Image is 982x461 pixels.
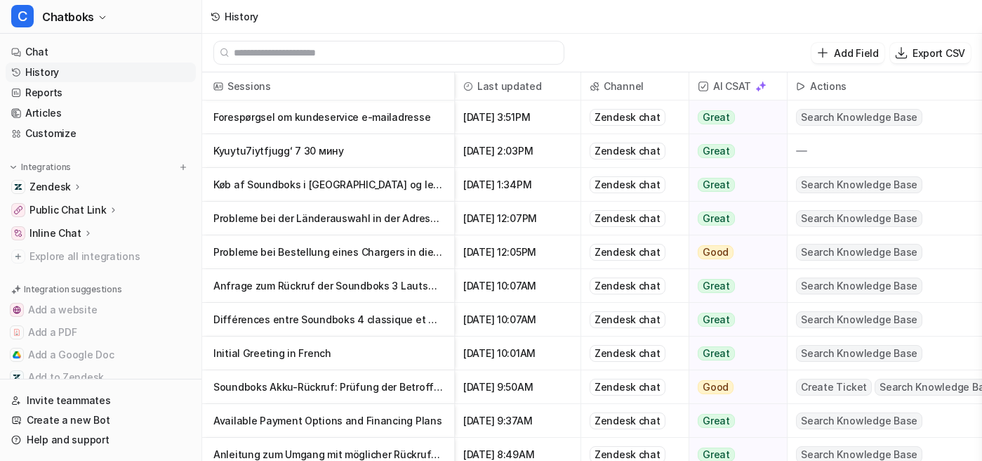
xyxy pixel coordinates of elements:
button: Great [689,134,778,168]
a: Customize [6,124,196,143]
span: [DATE] 10:01AM [460,337,575,370]
span: Search Knowledge Base [796,244,922,261]
button: Export CSV [890,43,971,63]
p: Integrations [21,162,71,173]
button: Add a Google DocAdd a Google Doc [6,344,196,366]
span: Great [698,279,735,293]
button: Good [689,370,778,404]
div: Zendesk chat [590,143,665,160]
button: Add Field [811,43,884,63]
span: [DATE] 12:07PM [460,202,575,235]
p: Inline Chat [29,226,81,240]
p: Køb af Soundboks i [GEOGRAPHIC_DATA] og leveringsmuligheder [213,168,443,202]
img: Add a PDF [13,328,21,337]
span: Good [698,245,734,259]
p: Public Chat Link [29,203,107,217]
div: Zendesk chat [590,176,665,193]
span: Search Knowledge Base [796,176,922,193]
span: Explore all integrations [29,245,190,268]
p: Forespørgsel om kundeservice e-mailadresse [213,100,443,134]
span: Chatboks [42,7,94,27]
span: C [11,5,34,27]
span: [DATE] 12:05PM [460,235,575,269]
img: Add a website [13,306,21,314]
button: Great [689,303,778,337]
a: Explore all integrations [6,247,196,266]
span: [DATE] 3:51PM [460,100,575,134]
p: Probleme bei der Länderauswahl in der Adressmaske des Onlineshops [213,202,443,235]
h2: Actions [810,72,847,100]
span: [DATE] 10:07AM [460,303,575,337]
button: Integrations [6,160,75,174]
span: Search Knowledge Base [796,311,922,328]
img: expand menu [8,162,18,172]
span: Search Knowledge Base [796,210,922,227]
div: Zendesk chat [590,345,665,362]
p: Anfrage zum Rückruf der Soundboks 3 Lautsprecher [213,269,443,303]
p: Initial Greeting in French [213,337,443,370]
a: Invite teammates [6,391,196,410]
span: Great [698,414,735,428]
p: Kyuytu7iytfjuggʻ 7 30 мину [213,134,443,168]
span: Last updated [460,72,575,100]
p: Soundboks Akku-Rückruf: Prüfung der Betroffenheit und Seriennummer [213,370,443,404]
button: Good [689,235,778,269]
p: Available Payment Options and Financing Plans [213,404,443,438]
span: Good [698,380,734,394]
span: AI CSAT [695,72,781,100]
a: Create a new Bot [6,410,196,430]
p: Zendesk [29,180,71,194]
img: Inline Chat [14,229,22,238]
p: Différences entre Soundboks 4 classique et édition limitée Spektra [213,303,443,337]
button: Great [689,269,778,303]
div: History [225,9,258,24]
div: Zendesk chat [590,278,665,294]
span: Great [698,110,735,124]
img: Add a Google Doc [13,351,21,359]
span: Create Ticket [796,379,872,396]
span: Great [698,144,735,158]
button: Add to ZendeskAdd to Zendesk [6,366,196,389]
button: Great [689,100,778,134]
button: Great [689,202,778,235]
div: Zendesk chat [590,413,665,429]
div: Zendesk chat [590,244,665,261]
div: Zendesk chat [590,210,665,227]
img: explore all integrations [11,249,25,264]
img: Public Chat Link [14,206,22,214]
a: Reports [6,83,196,103]
img: menu_add.svg [178,162,188,172]
span: [DATE] 2:03PM [460,134,575,168]
p: Probleme bei Bestellung eines Chargers in die [GEOGRAPHIC_DATA] [213,235,443,269]
div: Zendesk chat [590,311,665,328]
button: Great [689,404,778,438]
span: [DATE] 10:07AM [460,269,575,303]
a: Articles [6,103,196,123]
a: History [6,63,196,82]
span: Sessions [208,72,449,100]
span: Great [698,178,735,192]
span: Channel [587,72,683,100]
p: Export CSV [913,46,965,60]
span: Search Knowledge Base [796,278,922,294]
img: Zendesk [14,183,22,191]
button: Add a websiteAdd a website [6,299,196,321]
span: [DATE] 9:50AM [460,370,575,404]
div: Zendesk chat [590,379,665,396]
button: Great [689,168,778,202]
a: Help and support [6,430,196,450]
p: Add Field [834,46,878,60]
span: Great [698,346,735,361]
div: Zendesk chat [590,109,665,126]
p: Integration suggestions [24,283,121,296]
span: Great [698,313,735,327]
span: Search Knowledge Base [796,345,922,362]
span: [DATE] 9:37AM [460,404,575,438]
button: Great [689,337,778,370]
a: Chat [6,42,196,62]
button: Add a PDFAdd a PDF [6,321,196,344]
span: Search Knowledge Base [796,413,922,429]
span: Search Knowledge Base [796,109,922,126]
span: [DATE] 1:34PM [460,168,575,202]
